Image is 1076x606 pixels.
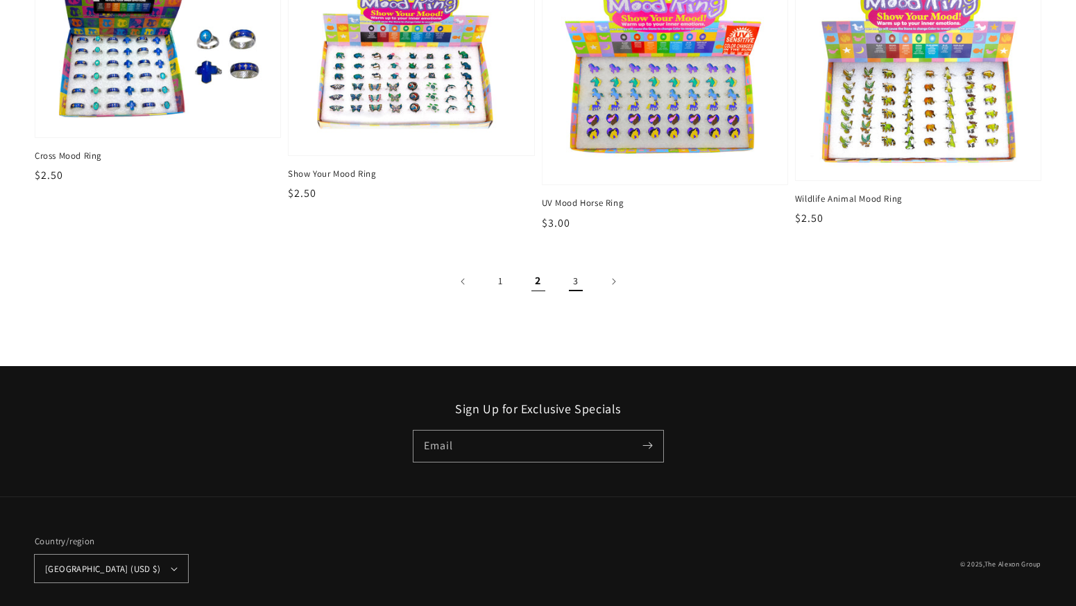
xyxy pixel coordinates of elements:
a: The Alexon Group [984,560,1041,569]
button: [GEOGRAPHIC_DATA] (USD $) [35,555,188,582]
h2: Country/region [35,535,188,548]
span: $2.50 [35,168,63,182]
span: Wildlife Animal Mood Ring [795,193,1041,205]
small: © 2025, [960,560,1041,569]
a: Next page [598,266,629,297]
button: Subscribe [633,431,663,461]
nav: Pagination [35,266,1041,297]
span: Cross Mood Ring [35,150,281,162]
span: $3.00 [542,216,570,230]
a: Page 1 [486,266,516,297]
a: Previous page [448,266,479,297]
span: Page 2 [523,266,554,297]
span: UV Mood Horse Ring [542,197,788,209]
span: $2.50 [288,186,316,200]
h2: Sign Up for Exclusive Specials [35,401,1041,417]
span: Show Your Mood Ring [288,168,534,180]
a: Page 3 [561,266,591,297]
span: $2.50 [795,211,823,225]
